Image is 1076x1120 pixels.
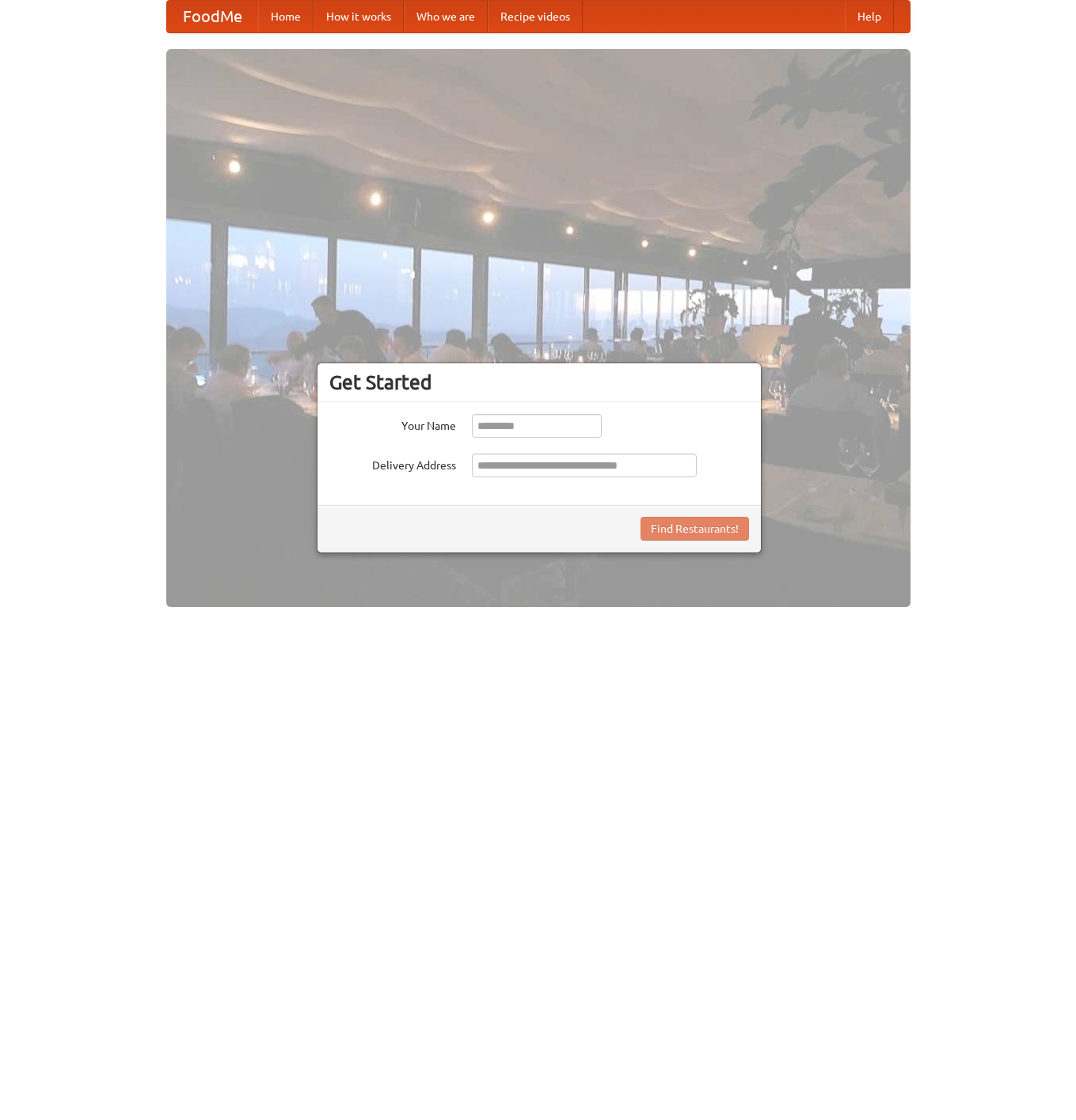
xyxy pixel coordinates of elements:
[329,414,456,434] label: Your Name
[167,1,258,32] a: FoodMe
[404,1,488,32] a: Who we are
[845,1,894,32] a: Help
[488,1,583,32] a: Recipe videos
[329,454,456,473] label: Delivery Address
[641,517,749,541] button: Find Restaurants!
[314,1,404,32] a: How it works
[329,370,749,394] h3: Get Started
[258,1,314,32] a: Home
